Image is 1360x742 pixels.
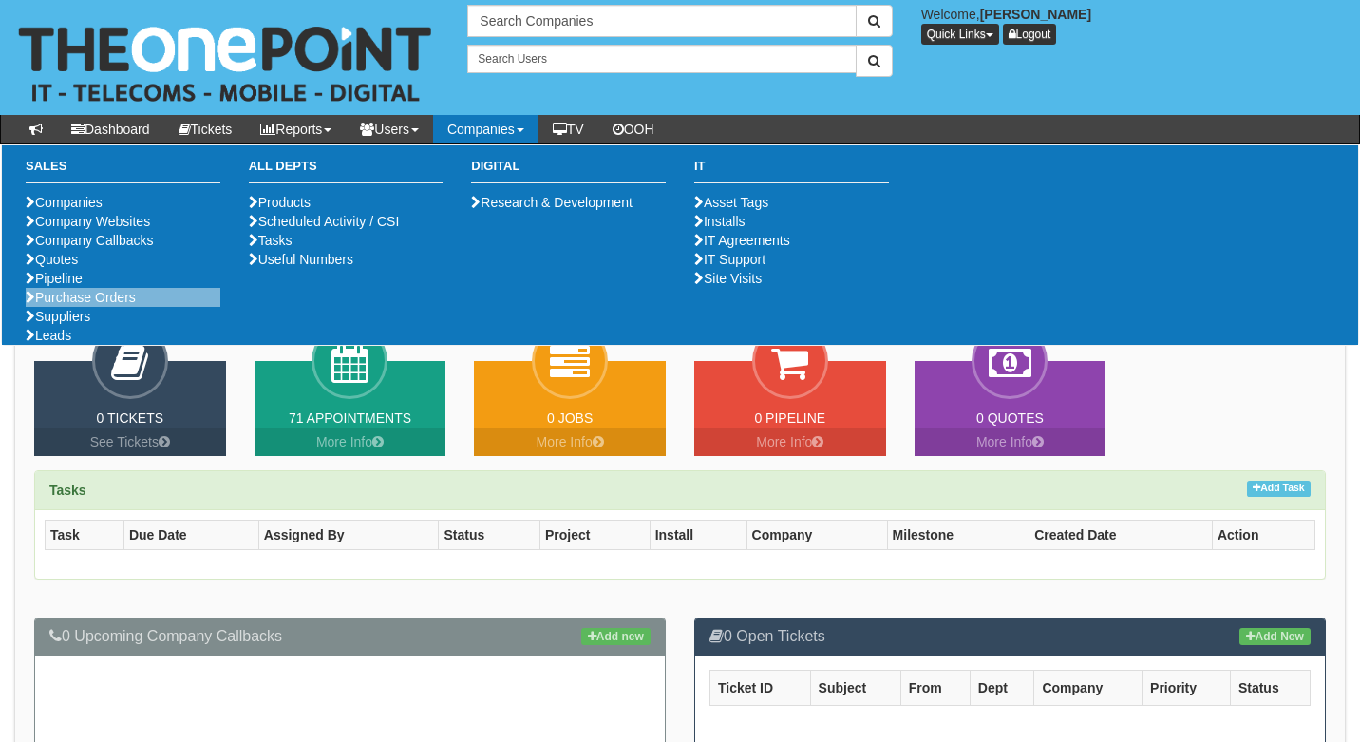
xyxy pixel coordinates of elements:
[97,410,164,426] a: 0 Tickets
[467,5,856,37] input: Search Companies
[255,428,446,456] a: More Info
[976,410,1044,426] a: 0 Quotes
[1230,670,1310,705] th: Status
[539,521,650,550] th: Project
[1034,670,1143,705] th: Company
[249,195,311,210] a: Products
[249,233,293,248] a: Tasks
[915,428,1106,456] a: More Info
[650,521,746,550] th: Install
[1003,24,1057,45] a: Logout
[746,521,887,550] th: Company
[249,252,353,267] a: Useful Numbers
[46,521,124,550] th: Task
[26,290,136,305] a: Purchase Orders
[1239,628,1311,645] a: Add New
[474,428,666,456] a: More Info
[538,115,598,143] a: TV
[694,428,886,456] a: More Info
[34,428,226,456] a: See Tickets
[26,328,71,343] a: Leads
[754,410,825,426] a: 0 Pipeline
[26,309,90,324] a: Suppliers
[1143,670,1231,705] th: Priority
[467,45,856,73] input: Search Users
[907,5,1360,45] div: Welcome,
[694,271,762,286] a: Site Visits
[921,24,999,45] button: Quick Links
[709,628,1311,645] h3: 0 Open Tickets
[1212,521,1314,550] th: Action
[164,115,247,143] a: Tickets
[26,195,103,210] a: Companies
[26,271,83,286] a: Pipeline
[980,7,1091,22] b: [PERSON_NAME]
[1247,481,1311,497] a: Add Task
[900,670,970,705] th: From
[433,115,538,143] a: Companies
[289,410,411,426] a: 71 Appointments
[710,670,811,705] th: Ticket ID
[439,521,539,550] th: Status
[598,115,669,143] a: OOH
[581,628,651,645] a: Add new
[887,521,1029,550] th: Milestone
[249,214,400,229] a: Scheduled Activity / CSI
[26,252,78,267] a: Quotes
[471,160,666,183] h3: Digital
[810,670,900,705] th: Subject
[694,195,768,210] a: Asset Tags
[123,521,258,550] th: Due Date
[346,115,433,143] a: Users
[547,410,593,426] a: 0 Jobs
[694,233,790,248] a: IT Agreements
[258,521,439,550] th: Assigned By
[694,252,765,267] a: IT Support
[49,483,86,498] strong: Tasks
[694,214,746,229] a: Installs
[249,160,444,183] h3: All Depts
[57,115,164,143] a: Dashboard
[246,115,346,143] a: Reports
[1029,521,1213,550] th: Created Date
[26,214,150,229] a: Company Websites
[49,628,651,645] h3: 0 Upcoming Company Callbacks
[471,195,633,210] a: Research & Development
[26,233,154,248] a: Company Callbacks
[694,160,889,183] h3: IT
[970,670,1034,705] th: Dept
[26,160,220,183] h3: Sales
